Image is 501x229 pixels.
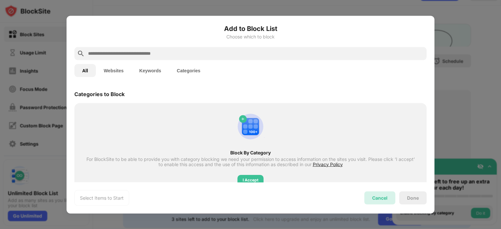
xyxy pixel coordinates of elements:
[131,64,169,77] button: Keywords
[313,161,343,167] span: Privacy Policy
[235,111,266,142] img: category-add.svg
[86,150,415,155] div: Block By Category
[77,50,85,57] img: search.svg
[372,195,387,201] div: Cancel
[96,64,131,77] button: Websites
[74,23,427,33] h6: Add to Block List
[407,195,419,200] div: Done
[86,156,415,167] div: For BlockSite to be able to provide you with category blocking we need your permission to access ...
[74,34,427,39] div: Choose which to block
[74,91,125,97] div: Categories to Block
[74,64,96,77] button: All
[80,194,124,201] div: Select Items to Start
[243,177,258,183] div: I Accept
[169,64,208,77] button: Categories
